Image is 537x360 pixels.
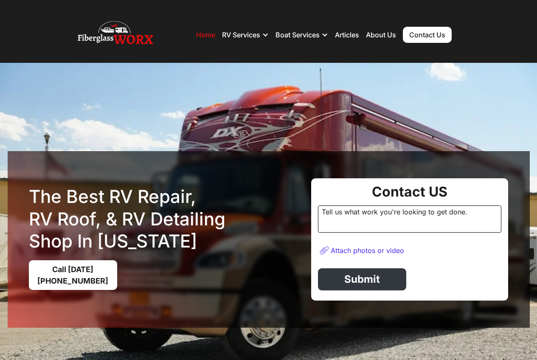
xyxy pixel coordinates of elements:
div: Tell us what work you're looking to get done. [318,205,501,233]
div: Boat Services [276,31,320,39]
div: Attach photos or video [331,246,404,255]
a: Contact Us [403,27,452,43]
div: Boat Services [276,22,328,48]
div: RV Services [222,31,260,39]
a: Home [196,31,215,39]
div: Contact US [318,185,501,199]
a: About Us [366,31,396,39]
a: Articles [335,31,359,39]
a: Call [DATE][PHONE_NUMBER] [29,260,117,290]
a: Submit [318,268,406,290]
img: Fiberglass WorX – RV Repair, RV Roof & RV Detailing [78,18,153,52]
h1: The best RV Repair, RV Roof, & RV Detailing Shop in [US_STATE] [29,186,241,253]
div: RV Services [222,22,269,48]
